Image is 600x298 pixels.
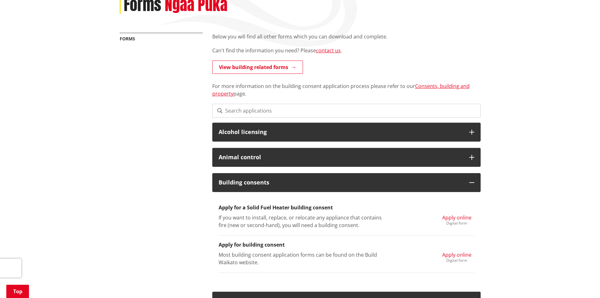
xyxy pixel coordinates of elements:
a: Apply online Digital form [442,214,471,225]
a: View building related forms [212,61,303,74]
iframe: Messenger Launcher [571,272,594,294]
span: Apply online [442,251,471,258]
a: Apply online Digital form [442,251,471,262]
h3: Apply for a Solid Fuel Heater building consent [219,205,474,211]
span: Apply online [442,214,471,221]
p: Can't find the information you need? Please . [212,47,481,54]
a: contact us [316,47,341,54]
p: Below you will find all other forms which you can download and complete. [212,33,481,40]
input: Search applications [212,104,481,118]
div: Digital form [442,221,471,225]
a: Consents, building and property [212,83,470,97]
div: Digital form [442,259,471,262]
p: For more information on the building consent application process please refer to our page. [212,75,481,97]
h3: Building consents [219,179,463,186]
p: Most building consent application forms can be found on the Build Waikato website. [219,251,386,266]
a: Top [6,285,29,298]
h3: Apply for building consent [219,242,474,248]
h3: Alcohol licensing [219,129,463,135]
h3: Animal control [219,154,463,161]
a: Forms [120,36,135,42]
p: If you want to install, replace, or relocate any appliance that contains fire (new or second-hand... [219,214,386,229]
